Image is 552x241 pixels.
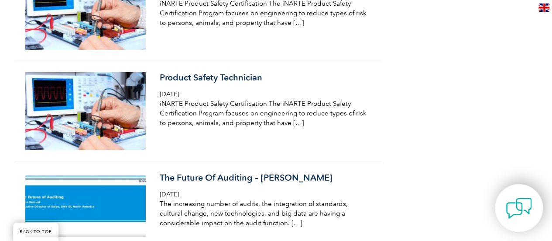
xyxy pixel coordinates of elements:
a: Product Safety Technician [DATE] iNARTE Product Safety Certification The iNARTE Product Safety Ce... [14,61,381,161]
span: [DATE] [160,91,179,98]
p: The increasing number of audits, the integration of standards, cultural change, new technologies,... [160,199,367,228]
span: [DATE] [160,191,179,198]
img: Untitled-900x480-1-300x160.jpg [25,172,146,237]
img: contact-chat.png [506,195,532,221]
a: BACK TO TOP [13,223,58,241]
p: iNARTE Product Safety Certification The iNARTE Product Safety Certification Program focuses on en... [160,99,367,128]
img: en [538,3,549,12]
h3: Product Safety Technician [160,72,367,83]
img: Untitled-design-2-300x193.jpg [25,72,146,150]
h3: The Future Of Auditing – [PERSON_NAME] [160,172,367,183]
